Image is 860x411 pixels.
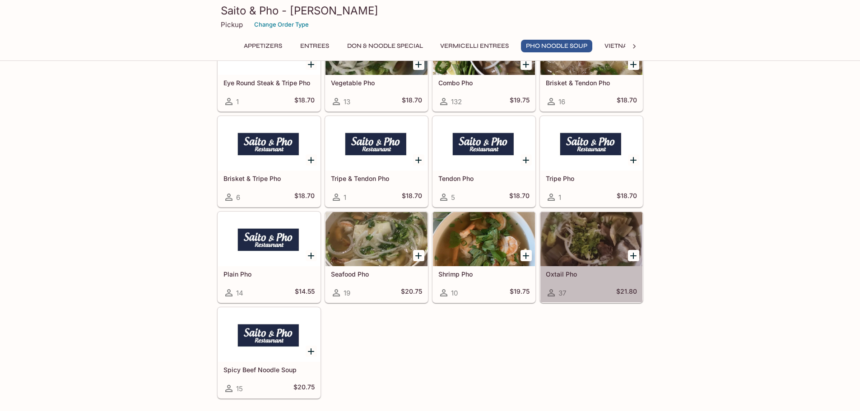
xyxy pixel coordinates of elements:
[344,289,350,297] span: 19
[250,18,313,32] button: Change Order Type
[433,212,535,266] div: Shrimp Pho
[540,20,643,111] a: Brisket & Tendon Pho16$18.70
[451,289,458,297] span: 10
[331,79,422,87] h5: Vegetable Pho
[432,20,535,111] a: Combo Pho132$19.75
[413,250,424,261] button: Add Seafood Pho
[540,212,642,266] div: Oxtail Pho
[546,270,637,278] h5: Oxtail Pho
[546,175,637,182] h5: Tripe Pho
[223,270,315,278] h5: Plain Pho
[558,193,561,202] span: 1
[294,192,315,203] h5: $18.70
[218,21,320,75] div: Eye Round Steak & Tripe Pho
[435,40,514,52] button: Vermicelli Entrees
[306,346,317,357] button: Add Spicy Beef Noodle Soup
[600,40,695,52] button: Vietnamese Sandwiches
[218,116,320,171] div: Brisket & Tripe Pho
[413,59,424,70] button: Add Vegetable Pho
[218,307,321,398] a: Spicy Beef Noodle Soup15$20.75
[221,4,640,18] h3: Saito & Pho - [PERSON_NAME]
[438,270,530,278] h5: Shrimp Pho
[344,193,346,202] span: 1
[331,270,422,278] h5: Seafood Pho
[325,212,428,266] div: Seafood Pho
[294,40,335,52] button: Entrees
[331,175,422,182] h5: Tripe & Tendon Pho
[521,59,532,70] button: Add Combo Pho
[617,192,637,203] h5: $18.70
[344,97,350,106] span: 13
[325,20,428,111] a: Vegetable Pho13$18.70
[218,308,320,362] div: Spicy Beef Noodle Soup
[306,59,317,70] button: Add Eye Round Steak & Tripe Pho
[223,175,315,182] h5: Brisket & Tripe Pho
[451,193,455,202] span: 5
[546,79,637,87] h5: Brisket & Tendon Pho
[432,116,535,207] a: Tendon Pho5$18.70
[540,21,642,75] div: Brisket & Tendon Pho
[236,97,239,106] span: 1
[401,287,422,298] h5: $20.75
[306,154,317,166] button: Add Brisket & Tripe Pho
[617,96,637,107] h5: $18.70
[402,192,422,203] h5: $18.70
[433,116,535,171] div: Tendon Pho
[432,212,535,303] a: Shrimp Pho10$19.75
[510,96,530,107] h5: $19.75
[521,40,592,52] button: Pho Noodle Soup
[413,154,424,166] button: Add Tripe & Tendon Pho
[451,97,462,106] span: 132
[223,79,315,87] h5: Eye Round Steak & Tripe Pho
[540,212,643,303] a: Oxtail Pho37$21.80
[218,212,321,303] a: Plain Pho14$14.55
[325,21,428,75] div: Vegetable Pho
[402,96,422,107] h5: $18.70
[223,366,315,374] h5: Spicy Beef Noodle Soup
[509,192,530,203] h5: $18.70
[558,97,565,106] span: 16
[342,40,428,52] button: Don & Noodle Special
[628,59,639,70] button: Add Brisket & Tendon Pho
[236,193,240,202] span: 6
[218,116,321,207] a: Brisket & Tripe Pho6$18.70
[540,116,643,207] a: Tripe Pho1$18.70
[221,20,243,29] p: Pickup
[628,250,639,261] button: Add Oxtail Pho
[325,116,428,207] a: Tripe & Tendon Pho1$18.70
[236,289,243,297] span: 14
[521,154,532,166] button: Add Tendon Pho
[295,287,315,298] h5: $14.55
[438,79,530,87] h5: Combo Pho
[438,175,530,182] h5: Tendon Pho
[218,212,320,266] div: Plain Pho
[293,383,315,394] h5: $20.75
[325,212,428,303] a: Seafood Pho19$20.75
[325,116,428,171] div: Tripe & Tendon Pho
[628,154,639,166] button: Add Tripe Pho
[236,384,243,393] span: 15
[239,40,287,52] button: Appetizers
[616,287,637,298] h5: $21.80
[218,20,321,111] a: Eye Round Steak & Tripe Pho1$18.70
[521,250,532,261] button: Add Shrimp Pho
[558,289,566,297] span: 37
[540,116,642,171] div: Tripe Pho
[433,21,535,75] div: Combo Pho
[294,96,315,107] h5: $18.70
[510,287,530,298] h5: $19.75
[306,250,317,261] button: Add Plain Pho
